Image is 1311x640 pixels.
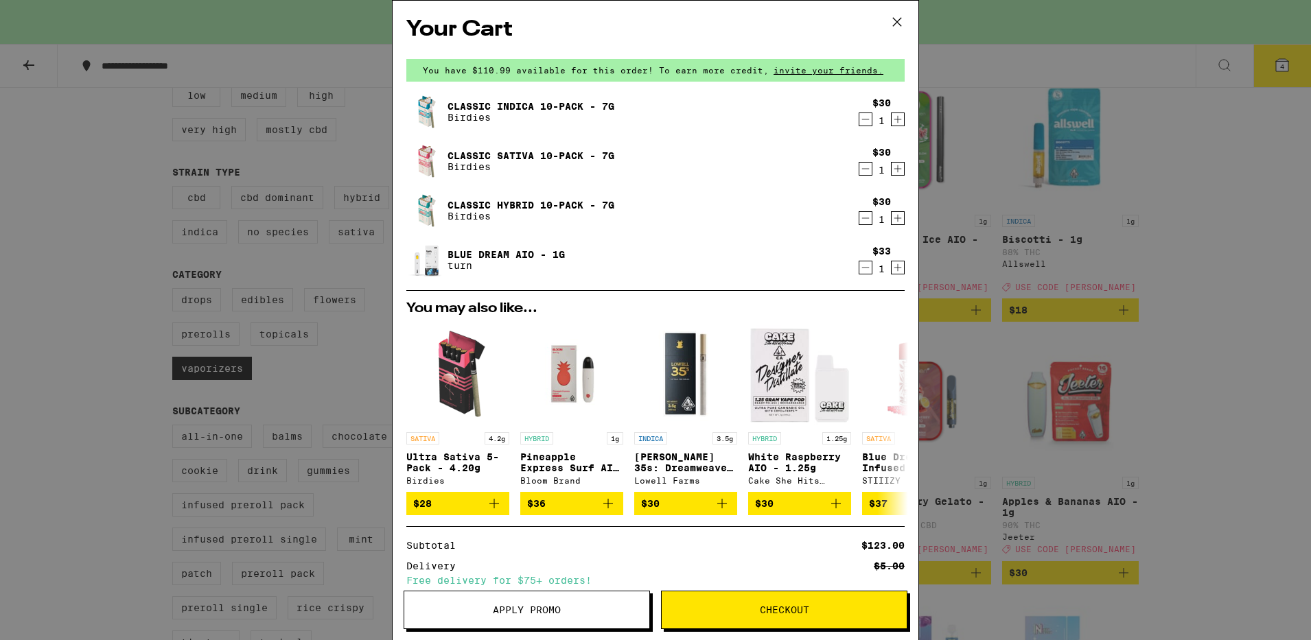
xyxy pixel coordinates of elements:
[872,147,891,158] div: $30
[406,322,509,425] img: Birdies - Ultra Sativa 5-Pack - 4.20g
[862,432,895,445] p: SATIVA
[448,200,614,211] a: Classic Hybrid 10-Pack - 7g
[748,432,781,445] p: HYBRID
[641,498,660,509] span: $30
[891,261,905,274] button: Increment
[755,498,774,509] span: $30
[748,476,851,485] div: Cake She Hits Different
[872,97,891,108] div: $30
[406,93,445,131] img: Classic Indica 10-Pack - 7g
[448,150,614,161] a: Classic Sativa 10-Pack - 7g
[406,432,439,445] p: SATIVA
[634,432,667,445] p: INDICA
[448,161,614,172] p: Birdies
[859,162,872,176] button: Decrement
[634,451,737,473] p: [PERSON_NAME] 35s: Dreamweaver 10 Pack - 3.5g
[448,101,614,112] a: Classic Indica 10-Pack - 7g
[891,211,905,225] button: Increment
[406,492,509,515] button: Add to bag
[891,162,905,176] button: Increment
[859,112,872,126] button: Decrement
[485,432,509,445] p: 4.2g
[520,451,623,473] p: Pineapple Express Surf AIO - 1g
[406,14,905,45] h2: Your Cart
[448,112,614,123] p: Birdies
[634,492,737,515] button: Add to bag
[872,196,891,207] div: $30
[862,322,965,492] a: Open page for Blue Dream Infused 5-Pack - 2.5g from STIIIZY
[406,142,445,180] img: Classic Sativa 10-Pack - 7g
[406,59,905,82] div: You have $110.99 available for this order! To earn more credit,invite your friends.
[872,165,891,176] div: 1
[406,451,509,473] p: Ultra Sativa 5-Pack - 4.20g
[607,432,623,445] p: 1g
[448,211,614,222] p: Birdies
[872,246,891,257] div: $33
[520,476,623,485] div: Bloom Brand
[859,211,872,225] button: Decrement
[406,322,509,492] a: Open page for Ultra Sativa 5-Pack - 4.20g from Birdies
[634,322,737,425] img: Lowell Farms - Lowell 35s: Dreamweaver 10 Pack - 3.5g
[760,605,809,615] span: Checkout
[406,476,509,485] div: Birdies
[413,498,432,509] span: $28
[822,432,851,445] p: 1.25g
[748,322,851,492] a: Open page for White Raspberry AIO - 1.25g from Cake She Hits Different
[869,498,887,509] span: $37
[891,112,905,126] button: Increment
[448,260,565,271] p: turn
[862,476,965,485] div: STIIIZY
[527,498,546,509] span: $36
[8,10,99,21] span: Hi. Need any help?
[661,591,907,629] button: Checkout
[520,492,623,515] button: Add to bag
[423,66,769,75] span: You have $110.99 available for this order! To earn more credit,
[406,576,905,585] div: Free delivery for $75+ orders!
[406,191,445,230] img: Classic Hybrid 10-Pack - 7g
[520,432,553,445] p: HYBRID
[769,66,888,75] span: invite your friends.
[406,561,465,571] div: Delivery
[406,541,465,550] div: Subtotal
[634,322,737,492] a: Open page for Lowell 35s: Dreamweaver 10 Pack - 3.5g from Lowell Farms
[862,492,965,515] button: Add to bag
[520,322,623,425] img: Bloom Brand - Pineapple Express Surf AIO - 1g
[520,322,623,492] a: Open page for Pineapple Express Surf AIO - 1g from Bloom Brand
[862,322,965,425] img: STIIIZY - Blue Dream Infused 5-Pack - 2.5g
[748,451,851,473] p: White Raspberry AIO - 1.25g
[872,263,891,274] div: 1
[872,214,891,225] div: 1
[748,322,851,425] img: Cake She Hits Different - White Raspberry AIO - 1.25g
[634,476,737,485] div: Lowell Farms
[872,115,891,126] div: 1
[859,261,872,274] button: Decrement
[448,249,565,260] a: Blue Dream AIO - 1g
[406,241,445,279] img: Blue Dream AIO - 1g
[748,492,851,515] button: Add to bag
[404,591,650,629] button: Apply Promo
[493,605,561,615] span: Apply Promo
[874,561,905,571] div: $5.00
[861,541,905,550] div: $123.00
[862,451,965,473] p: Blue Dream Infused 5-Pack - 2.5g
[712,432,737,445] p: 3.5g
[406,302,905,316] h2: You may also like...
